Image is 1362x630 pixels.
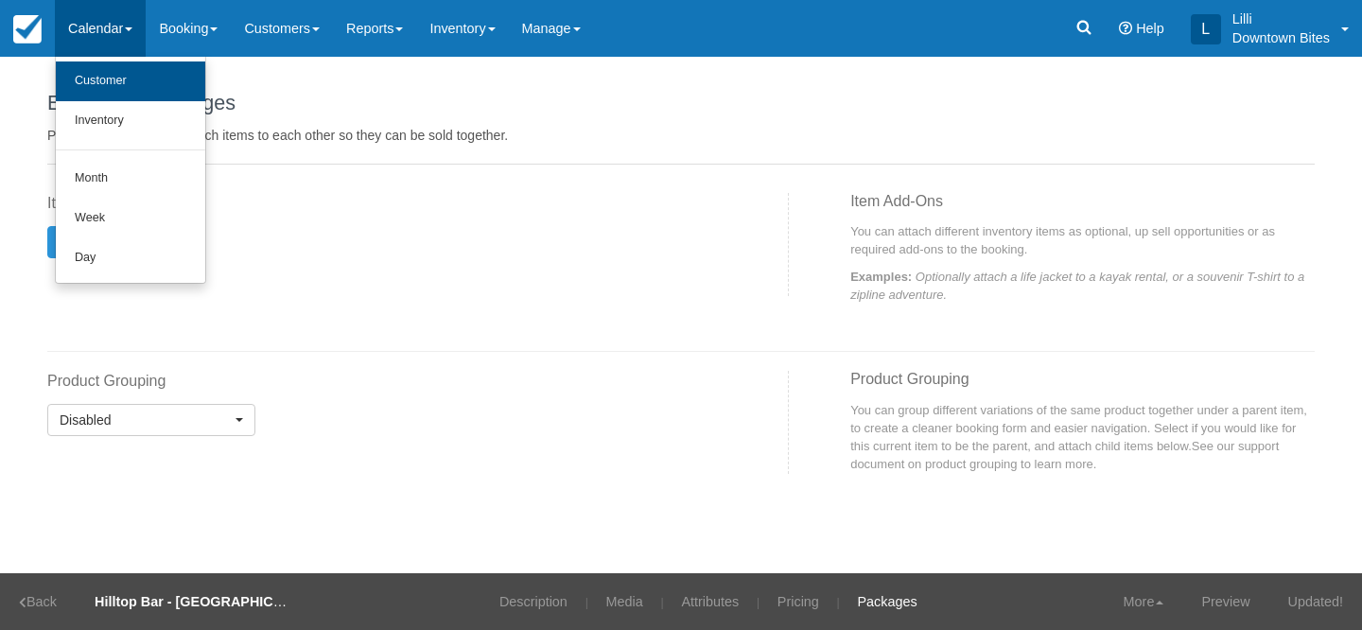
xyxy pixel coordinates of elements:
[850,193,1315,223] h3: Item Add-Ons
[850,439,1279,471] span: See our support document on product grouping to learn more.
[850,270,912,284] strong: Examples:
[592,573,657,630] a: Media
[13,15,42,44] img: checkfront-main-nav-mini-logo.png
[47,226,176,258] a: Attach an Item
[60,411,231,429] span: Disabled
[47,126,1315,145] p: Packages allow you to attach items to each other so they can be sold together.
[763,573,833,630] a: Pricing
[56,238,205,278] a: Day
[47,193,726,215] label: Item Add-Ons
[850,371,1315,401] h3: Product Grouping
[1269,573,1362,630] a: Updated!
[95,594,376,609] strong: Hilltop Bar - [GEOGRAPHIC_DATA] - Dinner
[55,57,206,284] ul: Calendar
[56,199,205,238] a: Week
[56,61,205,101] a: Customer
[485,573,582,630] a: Description
[850,270,1304,302] em: Optionally attach a life jacket to a kayak rental, or a souvenir T-shirt to a zipline adventure.
[1105,573,1183,630] a: More
[1136,21,1164,36] span: Help
[667,573,753,630] a: Attributes
[850,401,1315,473] p: You can group different variations of the same product together under a parent item, to create a ...
[1182,573,1268,630] a: Preview
[47,371,726,393] label: Product Grouping
[1232,9,1330,28] p: Lilli
[47,92,1315,114] h1: Edit Item - Packages
[850,222,1315,258] p: You can attach different inventory items as optional, up sell opportunities or as required add-on...
[56,101,205,141] a: Inventory
[1119,22,1132,35] i: Help
[47,404,255,436] button: Disabled
[844,573,932,630] a: Packages
[1232,28,1330,47] p: Downtown Bites
[1191,14,1221,44] div: L
[56,159,205,199] a: Month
